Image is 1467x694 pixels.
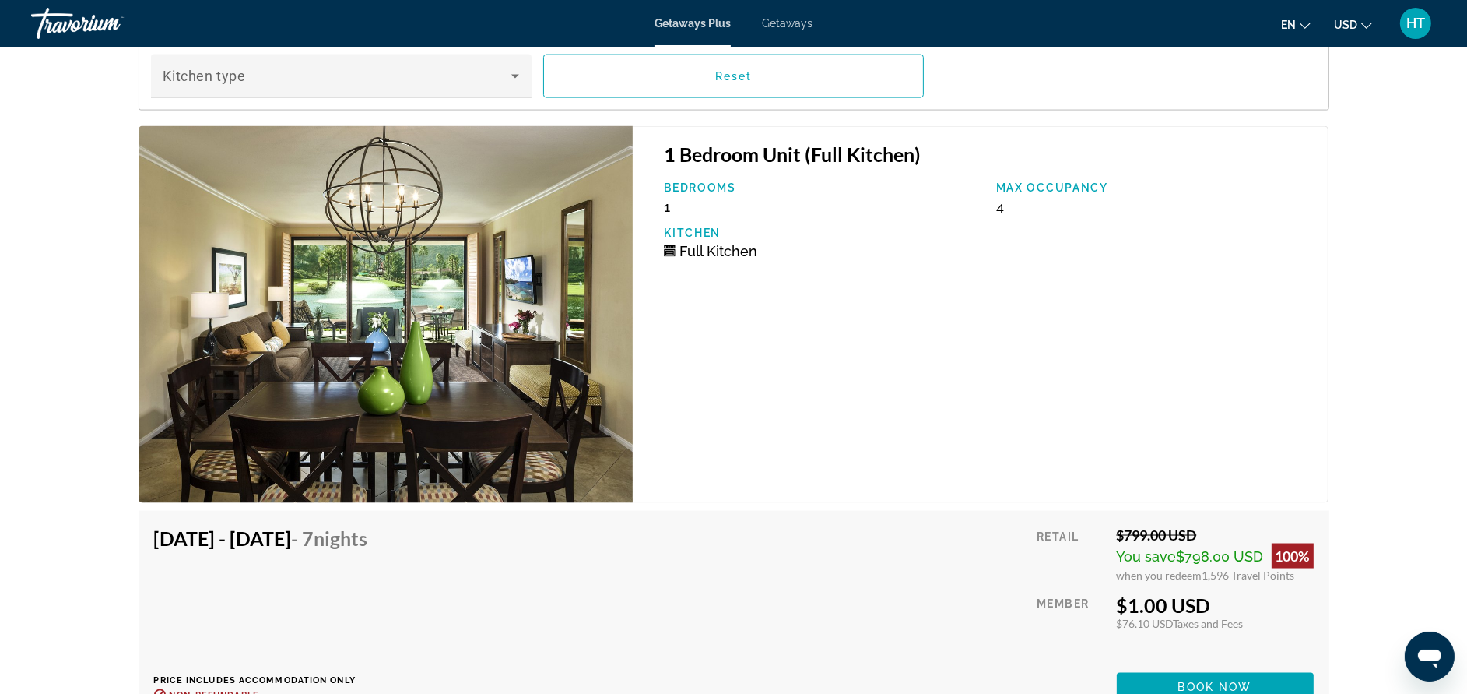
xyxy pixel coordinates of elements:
[1117,527,1314,544] div: $799.00 USD
[655,17,731,30] a: Getaways Plus
[996,199,1004,215] span: 4
[31,3,187,44] a: Travorium
[664,181,981,194] p: Bedrooms
[1202,569,1295,582] span: 1,596 Travel Points
[1334,13,1372,36] button: Change currency
[1174,617,1244,630] span: Taxes and Fees
[154,527,368,550] h4: [DATE] - [DATE]
[664,199,670,215] span: 1
[715,70,753,83] span: Reset
[1117,594,1314,617] div: $1.00 USD
[679,243,757,259] span: Full Kitchen
[1334,19,1357,31] span: USD
[1117,548,1177,565] span: You save
[543,55,924,98] button: Reset
[1406,16,1425,31] span: HT
[664,227,981,239] p: Kitchen
[154,675,380,685] p: Price includes accommodation only
[1117,569,1202,582] span: when you redeem
[664,143,1312,166] h3: 1 Bedroom Unit (Full Kitchen)
[996,181,1313,194] p: Max Occupancy
[1395,7,1436,40] button: User Menu
[1037,594,1104,661] div: Member
[1178,681,1252,693] span: Book now
[1177,548,1264,565] span: $798.00 USD
[163,69,246,85] span: Kitchen type
[1272,544,1314,569] div: 100%
[139,126,633,503] img: 1540I01X.jpg
[1117,617,1314,630] div: $76.10 USD
[762,17,812,30] a: Getaways
[314,527,368,550] span: Nights
[1281,13,1311,36] button: Change language
[1037,527,1104,582] div: Retail
[292,527,368,550] span: - 7
[1281,19,1296,31] span: en
[1405,632,1455,682] iframe: Bouton de lancement de la fenêtre de messagerie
